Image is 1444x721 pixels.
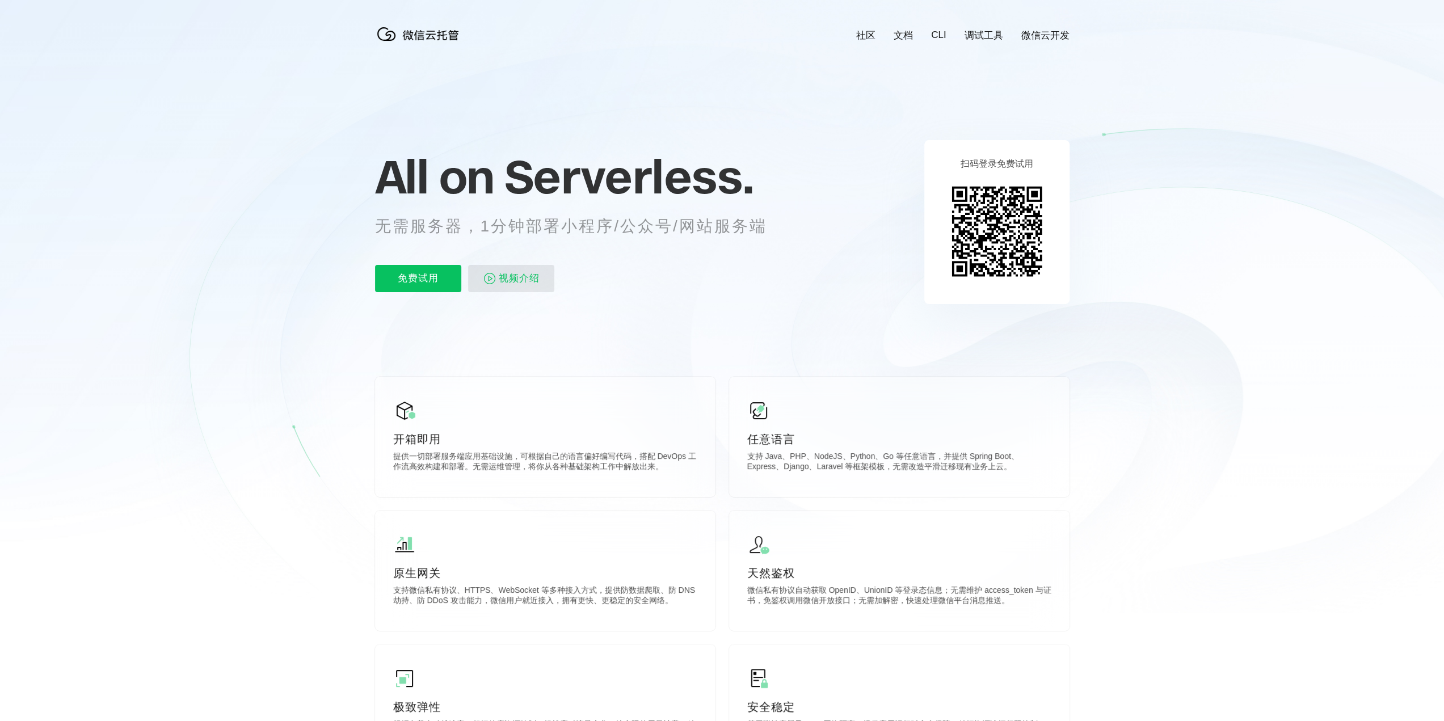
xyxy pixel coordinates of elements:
[747,452,1051,474] p: 支持 Java、PHP、NodeJS、Python、Go 等任意语言，并提供 Spring Boot、Express、Django、Laravel 等框架模板，无需改造平滑迁移现有业务上云。
[375,265,461,292] p: 免费试用
[393,585,697,608] p: 支持微信私有协议、HTTPS、WebSocket 等多种接入方式，提供防数据爬取、防 DNS 劫持、防 DDoS 攻击能力，微信用户就近接入，拥有更快、更稳定的安全网络。
[856,29,875,42] a: 社区
[499,265,540,292] span: 视频介绍
[393,431,697,447] p: 开箱即用
[483,272,496,285] img: video_play.svg
[375,148,494,205] span: All on
[747,565,1051,581] p: 天然鉴权
[375,37,466,47] a: 微信云托管
[375,215,788,238] p: 无需服务器，1分钟部署小程序/公众号/网站服务端
[894,29,913,42] a: 文档
[393,452,697,474] p: 提供一切部署服务端应用基础设施，可根据自己的语言偏好编写代码，搭配 DevOps 工作流高效构建和部署。无需运维管理，将你从各种基础架构工作中解放出来。
[393,699,697,715] p: 极致弹性
[747,585,1051,608] p: 微信私有协议自动获取 OpenID、UnionID 等登录态信息；无需维护 access_token 与证书，免鉴权调用微信开放接口；无需加解密，快速处理微信平台消息推送。
[747,699,1051,715] p: 安全稳定
[931,29,946,41] a: CLI
[961,158,1033,170] p: 扫码登录免费试用
[375,23,466,45] img: 微信云托管
[393,565,697,581] p: 原生网关
[504,148,753,205] span: Serverless.
[1021,29,1070,42] a: 微信云开发
[747,431,1051,447] p: 任意语言
[965,29,1003,42] a: 调试工具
